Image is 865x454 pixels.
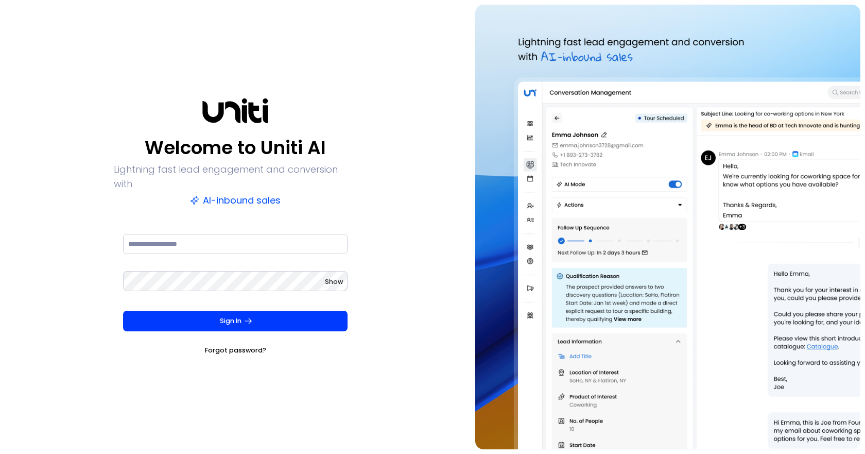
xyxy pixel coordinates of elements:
[190,193,281,208] p: AI-inbound sales
[145,136,326,160] p: Welcome to Uniti AI
[205,345,266,356] a: Forgot password?
[475,5,860,449] img: auth-hero.png
[325,277,343,286] span: Show
[123,311,348,331] button: Sign In
[114,162,357,191] p: Lightning fast lead engagement and conversion with
[325,277,343,287] button: Show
